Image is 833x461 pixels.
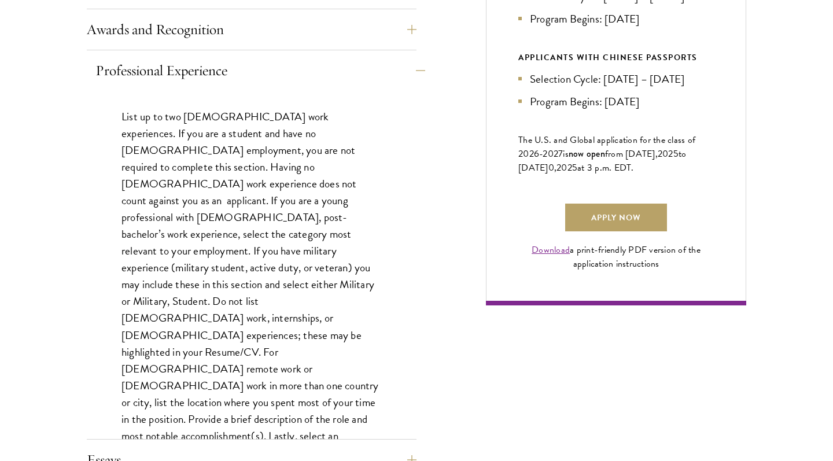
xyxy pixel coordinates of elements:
li: Program Begins: [DATE] [518,10,714,27]
a: Download [532,243,570,257]
a: Apply Now [565,204,667,231]
span: , [554,161,556,175]
span: now open [569,147,605,160]
span: is [563,147,569,161]
span: 6 [534,147,539,161]
span: from [DATE], [605,147,658,161]
div: APPLICANTS WITH CHINESE PASSPORTS [518,50,714,65]
span: to [DATE] [518,147,686,175]
span: at 3 p.m. EDT. [577,161,634,175]
span: 5 [673,147,679,161]
li: Program Begins: [DATE] [518,93,714,110]
span: 5 [572,161,577,175]
button: Awards and Recognition [87,16,417,43]
span: 7 [558,147,563,161]
li: Selection Cycle: [DATE] – [DATE] [518,71,714,87]
span: The U.S. and Global application for the class of 202 [518,133,695,161]
button: Professional Experience [95,57,425,84]
div: a print-friendly PDF version of the application instructions [518,243,714,271]
span: 0 [548,161,554,175]
span: 202 [556,161,572,175]
span: -202 [539,147,558,161]
span: 202 [658,147,673,161]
